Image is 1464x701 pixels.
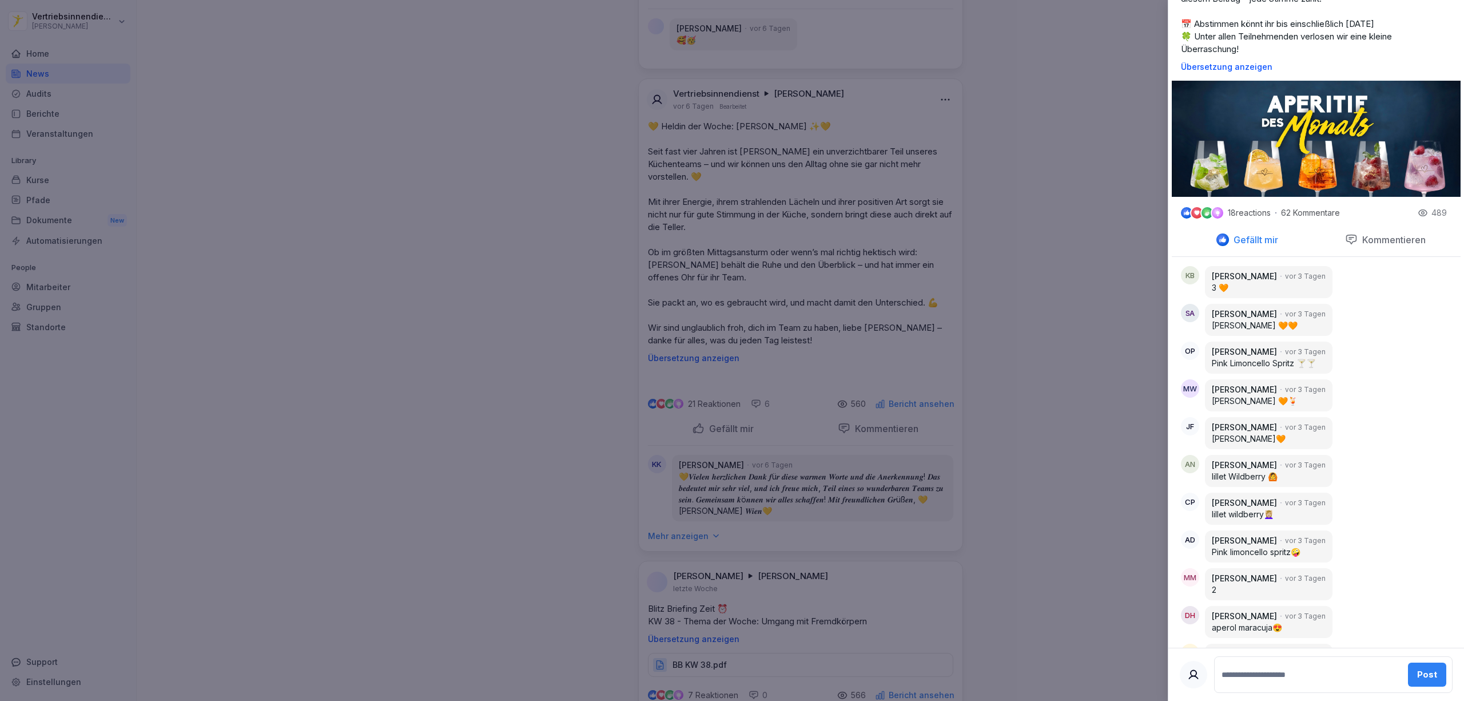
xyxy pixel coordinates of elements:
[1281,208,1344,217] p: 62 Kommentare
[1212,358,1326,369] p: Pink Limoncello Spritz 🍸🍸
[1285,385,1326,395] p: vor 3 Tagen
[1181,379,1199,398] div: MW
[1212,497,1277,509] p: [PERSON_NAME]
[1212,282,1326,294] p: 3 🧡
[1285,422,1326,433] p: vor 3 Tagen
[1285,498,1326,508] p: vor 3 Tagen
[1212,346,1277,358] p: [PERSON_NAME]
[1212,320,1326,331] p: [PERSON_NAME] 🧡🧡
[1212,433,1326,445] p: [PERSON_NAME]🧡
[1212,471,1326,482] p: lillet Wildberry 🙆
[1285,347,1326,357] p: vor 3 Tagen
[1285,309,1326,319] p: vor 3 Tagen
[1181,62,1451,72] p: Übersetzung anzeigen
[1431,207,1447,219] p: 489
[1181,455,1199,473] div: AN
[1212,395,1326,407] p: [PERSON_NAME] 🧡🍹
[1212,271,1277,282] p: [PERSON_NAME]
[1285,536,1326,546] p: vor 3 Tagen
[1212,546,1326,558] p: Pink limoncello spritz🤪
[1181,493,1199,511] div: CP
[1228,208,1271,217] p: 18 reactions
[1285,573,1326,584] p: vor 3 Tagen
[1285,271,1326,282] p: vor 3 Tagen
[1181,644,1199,662] div: LS
[1212,611,1277,622] p: [PERSON_NAME]
[1212,308,1277,320] p: [PERSON_NAME]
[1229,234,1278,245] p: Gefällt mir
[1358,234,1426,245] p: Kommentieren
[1181,530,1199,549] div: AD
[1285,460,1326,470] p: vor 3 Tagen
[1285,611,1326,621] p: vor 3 Tagen
[1212,509,1326,520] p: lillet wildberry💆🏼‍♀️
[1212,460,1277,471] p: [PERSON_NAME]
[1181,342,1199,360] div: OP
[1408,663,1446,687] button: Post
[1212,384,1277,395] p: [PERSON_NAME]
[1181,606,1199,624] div: DH
[1181,266,1199,284] div: KB
[1181,568,1199,587] div: MM
[1212,622,1326,633] p: aperol maracuja😍
[1212,584,1326,596] p: 2
[1181,304,1199,322] div: SA
[1212,573,1277,584] p: [PERSON_NAME]
[1212,422,1277,433] p: [PERSON_NAME]
[1417,668,1437,681] div: Post
[1212,535,1277,546] p: [PERSON_NAME]
[1181,417,1199,435] div: JF
[1172,81,1461,197] img: m97c3dqfopgr95eox1d8zl5w.png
